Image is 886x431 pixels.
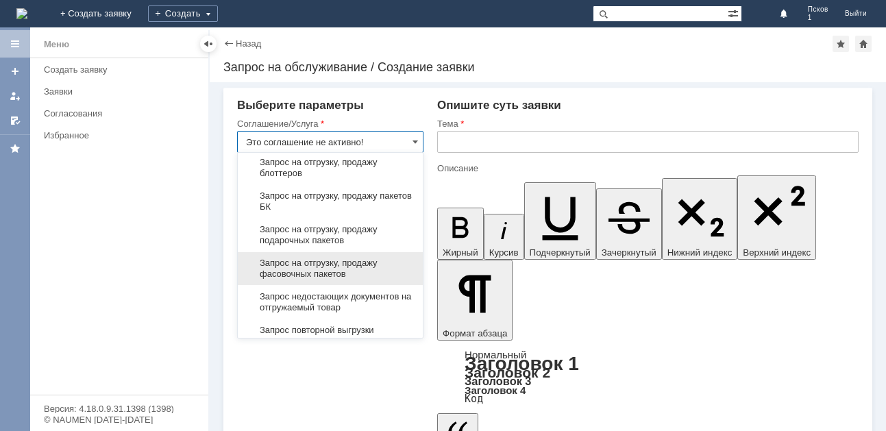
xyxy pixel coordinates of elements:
[855,36,872,52] div: Сделать домашней страницей
[246,291,415,313] span: Запрос недостающих документов на отгружаемый товар
[489,247,519,258] span: Курсив
[465,375,531,387] a: Заголовок 3
[737,175,816,260] button: Верхний индекс
[44,130,185,140] div: Избранное
[4,110,26,132] a: Мои согласования
[524,182,596,260] button: Подчеркнутый
[38,59,206,80] a: Создать заявку
[44,404,195,413] div: Версия: 4.18.0.9.31.1398 (1398)
[465,349,526,360] a: Нормальный
[484,214,524,260] button: Курсив
[437,350,859,404] div: Формат абзаца
[246,224,415,246] span: Запрос на отгрузку, продажу подарочных пакетов
[4,60,26,82] a: Создать заявку
[4,85,26,107] a: Мои заявки
[16,8,27,19] img: logo
[237,119,421,128] div: Соглашение/Услуга
[236,38,261,49] a: Назад
[667,247,733,258] span: Нижний индекс
[16,8,27,19] a: Перейти на домашнюю страницу
[38,81,206,102] a: Заявки
[465,353,579,374] a: Заголовок 1
[246,190,415,212] span: Запрос на отгрузку, продажу пакетов БК
[662,178,738,260] button: Нижний индекс
[743,247,811,258] span: Верхний индекс
[465,384,526,396] a: Заголовок 4
[148,5,218,22] div: Создать
[808,5,828,14] span: Псков
[246,157,415,179] span: Запрос на отгрузку, продажу блоттеров
[443,328,507,338] span: Формат абзаца
[44,36,69,53] div: Меню
[530,247,591,258] span: Подчеркнутый
[465,365,550,380] a: Заголовок 2
[437,208,484,260] button: Жирный
[38,103,206,124] a: Согласования
[602,247,656,258] span: Зачеркнутый
[44,86,200,97] div: Заявки
[44,64,200,75] div: Создать заявку
[443,247,478,258] span: Жирный
[44,108,200,119] div: Согласования
[237,99,364,112] span: Выберите параметры
[223,60,872,74] div: Запрос на обслуживание / Создание заявки
[437,260,513,341] button: Формат абзаца
[200,36,217,52] div: Скрыть меню
[808,14,828,22] span: 1
[833,36,849,52] div: Добавить в избранное
[437,119,856,128] div: Тема
[465,393,483,405] a: Код
[44,415,195,424] div: © NAUMEN [DATE]-[DATE]
[437,99,561,112] span: Опишите суть заявки
[596,188,662,260] button: Зачеркнутый
[728,6,741,19] span: Расширенный поиск
[437,164,856,173] div: Описание
[246,325,415,358] span: Запрос повторной выгрузки документов, поступления на магазины франчайзи
[246,258,415,280] span: Запрос на отгрузку, продажу фасовочных пакетов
